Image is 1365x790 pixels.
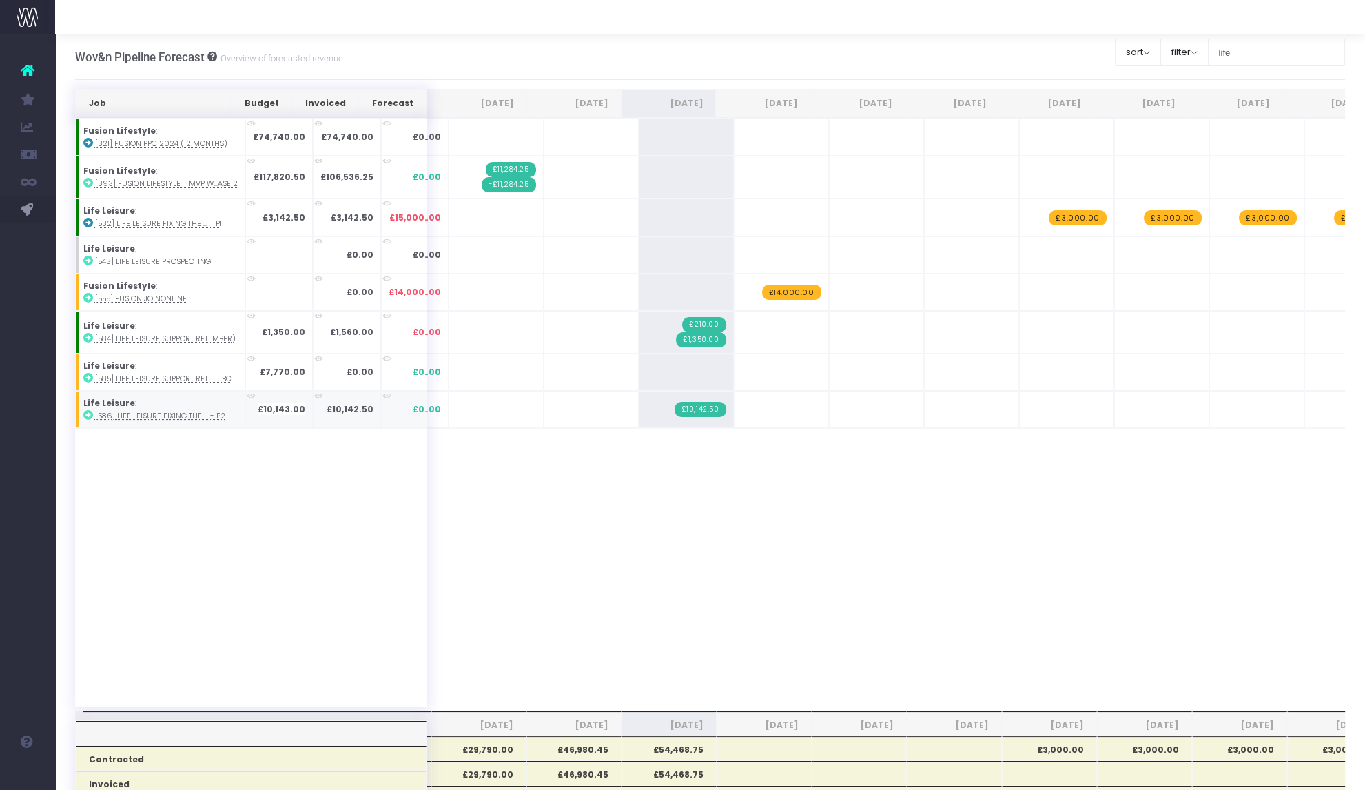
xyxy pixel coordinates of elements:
span: [DATE] [1110,719,1179,731]
th: £3,000.00 [1002,736,1097,761]
span: wayahead Revenue Forecast Item [1239,210,1296,225]
th: £3,000.00 [1097,736,1192,761]
span: [DATE] [540,719,608,731]
abbr: [543] life leisure prospecting [95,256,211,267]
th: Contracted [76,746,427,771]
span: £0.00 [413,403,440,416]
span: £0.00 [413,131,440,143]
th: Aug 25: activate to sort column ascending [527,90,622,117]
span: [DATE] [1205,719,1274,731]
span: £0.00 [414,249,441,261]
td: : [76,236,245,274]
strong: £10,142.50 [327,403,373,415]
th: Budget [230,90,292,117]
abbr: [532] Life Leisure Fixing the Foundation - P1 [95,219,222,229]
th: £54,468.75 [622,736,717,761]
span: wayahead Revenue Forecast Item [1049,210,1106,225]
abbr: [393] Fusion Lifestyle - MVP Web Development phase 2 [95,179,238,189]
span: £0.00 [413,249,440,261]
span: wayahead Revenue Forecast Item [762,285,821,300]
strong: £0.00 [347,366,373,378]
th: Sep 25: activate to sort column ascending [622,90,716,117]
span: £0.00 [414,131,441,143]
strong: Fusion Lifestyle [83,125,156,136]
strong: Life Leisure [83,360,135,372]
th: Jul 25: activate to sort column ascending [433,90,527,117]
th: Job: activate to sort column ascending [76,90,230,117]
strong: £74,740.00 [321,131,373,143]
span: Wov&n Pipeline Forecast [75,50,205,64]
th: £3,000.00 [1192,736,1287,761]
span: Streamtime Invoice: 785 – [584] Life Leisure Support Retainer (September) [682,317,726,332]
strong: £74,740.00 [253,131,305,143]
span: £15,000.00 [389,212,440,224]
abbr: [586] Life Leisure Fixing the Foundation - P2 [95,411,225,421]
span: £0.00 [414,366,441,378]
small: Overview of forecasted revenue [217,50,343,64]
td: : [76,354,245,391]
th: £29,790.00 [431,761,526,786]
span: Streamtime Invoice: 778 – [584] Life Leisure Support Retainer [676,332,726,347]
th: £46,980.45 [526,736,622,761]
span: £0.00 [414,171,441,183]
strong: £117,820.50 [254,171,305,183]
td: : [76,311,245,354]
th: £54,468.75 [622,761,717,786]
span: Streamtime Invoice: 574 – [393] Fusion Lifestyle - MVP Web Development phase 2 [486,162,536,177]
td: : [76,199,245,236]
strong: £106,536.25 [320,171,373,183]
strong: £0.00 [347,286,373,298]
strong: Life Leisure [83,397,135,409]
th: Mar 26: activate to sort column ascending [1189,90,1283,117]
span: £0.00 [413,171,440,183]
th: Jan 26: activate to sort column ascending [1000,90,1094,117]
strong: Life Leisure [83,320,135,332]
strong: £1,350.00 [262,326,305,338]
th: £46,980.45 [526,761,622,786]
strong: £0.00 [347,249,373,261]
strong: £3,142.50 [263,212,305,223]
span: [DATE] [635,719,704,731]
strong: Fusion Lifestyle [83,165,156,176]
strong: £7,770.00 [260,366,305,378]
td: : [76,274,245,311]
abbr: [555] Fusion JoinOnline [95,294,187,304]
span: Streamtime Invoice: 744 – [393] Fusion Lifestyle - MVP Web Development phase 2 [482,177,536,192]
strong: £10,143.00 [258,403,305,415]
button: filter [1160,39,1209,66]
td: : [76,119,245,156]
td: : [76,156,245,199]
abbr: [321] Fusion PPC 2024 (12 months) [95,139,227,149]
abbr: [585] Life Leisure Support Retainer - TBC [95,374,232,384]
th: Oct 25: activate to sort column ascending [716,90,810,117]
input: Search... [1208,39,1346,66]
strong: Life Leisure [83,243,135,254]
th: Dec 25: activate to sort column ascending [905,90,1000,117]
td: : [76,391,245,428]
abbr: [584] Life Leisure Support Retainer (September) [95,334,236,344]
strong: Fusion Lifestyle [83,280,156,292]
button: sort [1115,39,1161,66]
th: Forecast [359,90,427,117]
span: [DATE] [444,719,513,731]
strong: £3,142.50 [331,212,373,223]
span: [DATE] [825,719,894,731]
th: £29,790.00 [431,736,526,761]
th: Invoiced [292,90,359,117]
th: Feb 26: activate to sort column ascending [1094,90,1189,117]
span: £0.00 [414,403,441,416]
span: [DATE] [1015,719,1084,731]
span: [DATE] [920,719,989,731]
span: £0.00 [413,366,440,378]
span: £14,000.00 [389,286,440,298]
span: £0.00 [414,326,441,338]
strong: Life Leisure [83,205,135,216]
span: [DATE] [730,719,799,731]
strong: £1,560.00 [330,326,373,338]
span: wayahead Revenue Forecast Item [1144,210,1201,225]
span: Streamtime Invoice: 784 – [586] Life Leisure Fixing the Foundation - P2 [675,402,726,417]
span: £0.00 [413,326,440,338]
th: Nov 25: activate to sort column ascending [811,90,905,117]
img: images/default_profile_image.png [17,762,38,783]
